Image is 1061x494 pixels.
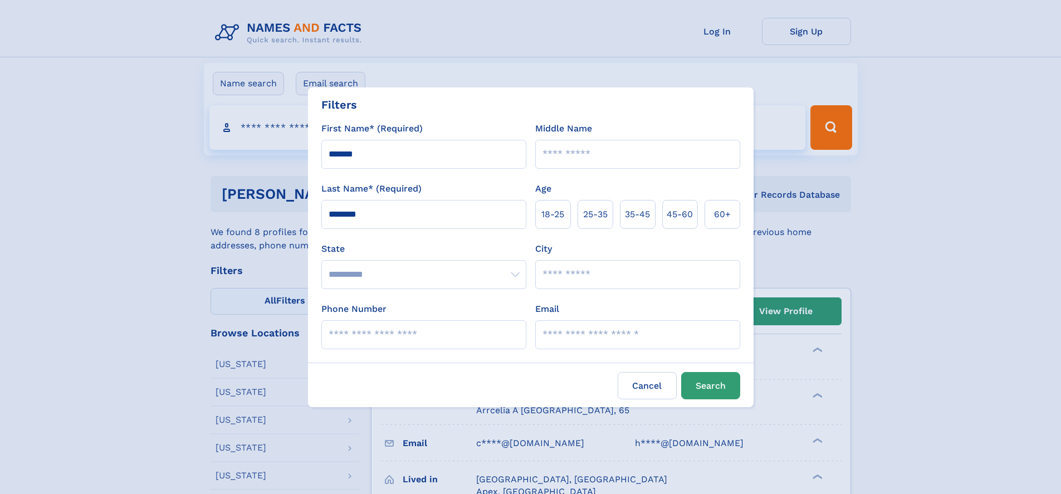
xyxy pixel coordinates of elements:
label: City [535,242,552,256]
span: 45‑60 [667,208,693,221]
span: 25‑35 [583,208,608,221]
label: Age [535,182,551,195]
div: Filters [321,96,357,113]
label: Email [535,302,559,316]
label: Last Name* (Required) [321,182,422,195]
label: First Name* (Required) [321,122,423,135]
span: 35‑45 [625,208,650,221]
span: 60+ [714,208,731,221]
label: Phone Number [321,302,387,316]
span: 18‑25 [541,208,564,221]
label: Middle Name [535,122,592,135]
label: State [321,242,526,256]
button: Search [681,372,740,399]
label: Cancel [618,372,677,399]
